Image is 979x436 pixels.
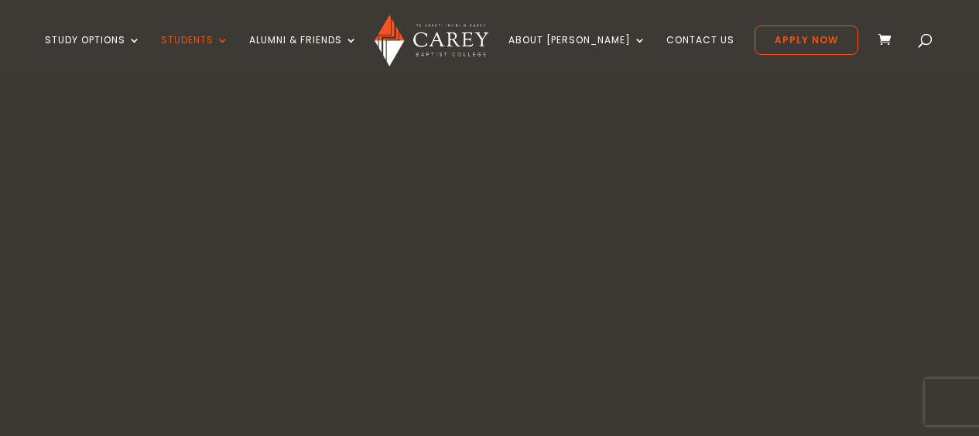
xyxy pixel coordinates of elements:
a: Apply Now [755,26,858,55]
a: Contact Us [666,35,734,71]
a: Study Options [45,35,141,71]
a: Students [161,35,229,71]
a: Alumni & Friends [249,35,358,71]
img: Carey Baptist College [375,15,488,66]
a: About [PERSON_NAME] [508,35,646,71]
